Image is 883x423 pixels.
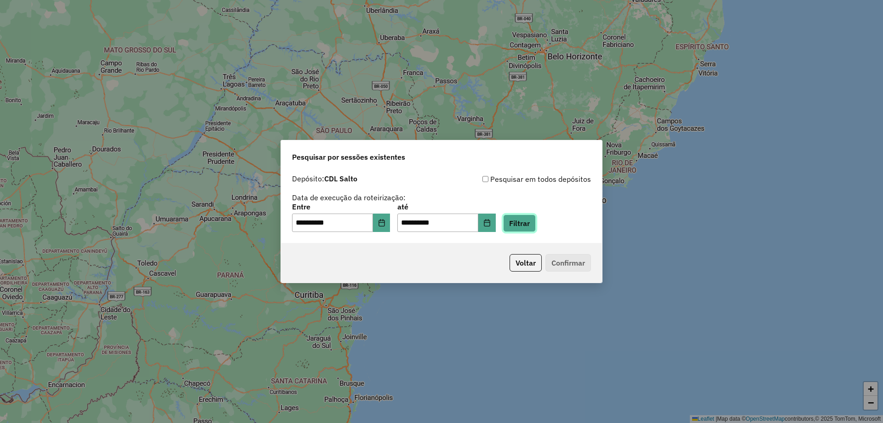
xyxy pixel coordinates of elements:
button: Choose Date [478,214,496,232]
div: Pesquisar em todos depósitos [441,174,591,185]
button: Choose Date [373,214,390,232]
label: Entre [292,201,390,212]
label: Data de execução da roteirização: [292,192,406,203]
label: Depósito: [292,173,357,184]
button: Voltar [510,254,542,272]
span: Pesquisar por sessões existentes [292,151,405,162]
button: Filtrar [503,214,536,232]
label: até [397,201,495,212]
strong: CDL Salto [324,174,357,183]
